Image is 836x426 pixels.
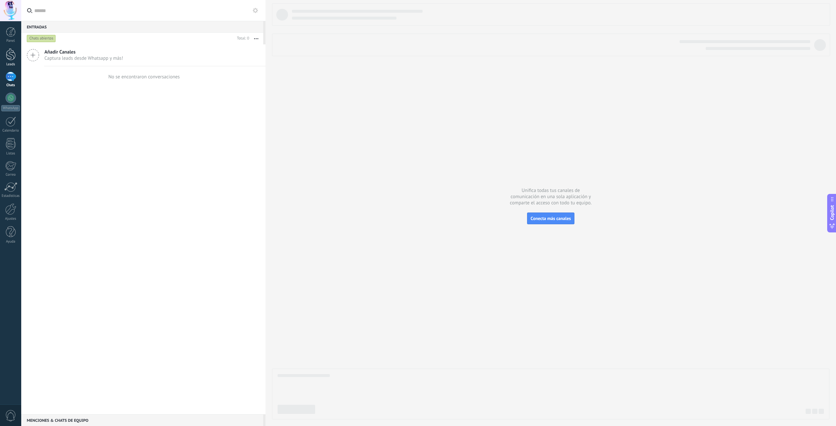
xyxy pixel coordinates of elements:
div: Chats abiertos [27,35,56,42]
span: Copilot [829,205,835,220]
span: Conecta más canales [531,215,571,221]
div: WhatsApp [1,105,20,111]
div: Listas [1,151,20,156]
div: Calendario [1,129,20,133]
div: Menciones & Chats de equipo [21,414,263,426]
div: No se encontraron conversaciones [108,74,180,80]
div: Estadísticas [1,194,20,198]
span: Añadir Canales [44,49,123,55]
div: Total: 0 [234,35,249,42]
div: Ayuda [1,240,20,244]
div: Entradas [21,21,263,33]
div: Ajustes [1,217,20,221]
div: Panel [1,39,20,43]
div: Leads [1,62,20,67]
span: Captura leads desde Whatsapp y más! [44,55,123,61]
button: Conecta más canales [527,213,574,224]
button: Más [249,33,263,44]
div: Correo [1,173,20,177]
div: Chats [1,83,20,87]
